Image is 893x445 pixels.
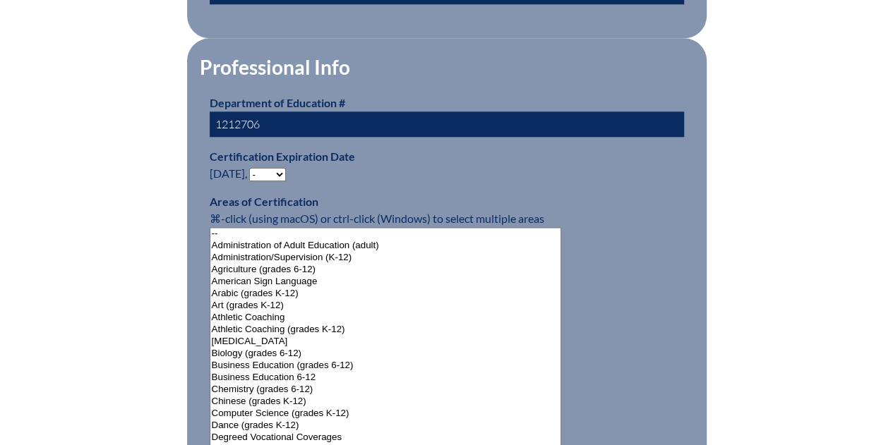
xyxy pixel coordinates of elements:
[210,150,355,163] label: Certification Expiration Date
[210,276,561,288] option: American Sign Language
[210,432,561,444] option: Degreed Vocational Coverages
[210,300,561,312] option: Art (grades K-12)
[210,408,561,420] option: Computer Science (grades K-12)
[210,96,345,109] label: Department of Education #
[210,312,561,324] option: Athletic Coaching
[210,384,561,396] option: Chemistry (grades 6-12)
[210,195,318,208] label: Areas of Certification
[210,252,561,264] option: Administration/Supervision (K-12)
[210,324,561,336] option: Athletic Coaching (grades K-12)
[210,336,561,348] option: [MEDICAL_DATA]
[210,264,561,276] option: Agriculture (grades 6-12)
[210,348,561,360] option: Biology (grades 6-12)
[210,372,561,384] option: Business Education 6-12
[210,240,561,252] option: Administration of Adult Education (adult)
[210,396,561,408] option: Chinese (grades K-12)
[210,166,247,180] span: [DATE],
[210,360,561,372] option: Business Education (grades 6-12)
[210,288,561,300] option: Arabic (grades K-12)
[210,420,561,432] option: Dance (grades K-12)
[210,228,561,240] option: --
[198,55,352,79] legend: Professional Info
